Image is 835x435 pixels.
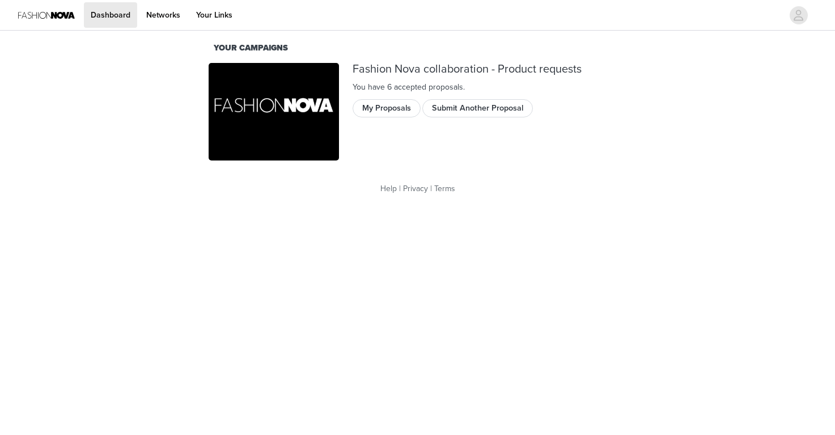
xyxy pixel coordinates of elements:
span: | [430,184,432,193]
span: | [399,184,401,193]
button: My Proposals [353,99,421,117]
a: Privacy [403,184,428,193]
div: Your Campaigns [214,42,622,54]
span: You have 6 accepted proposal . [353,82,465,92]
img: Fashion Nova Logo [18,2,75,28]
div: Fashion Nova collaboration - Product requests [353,63,627,76]
a: Your Links [189,2,239,28]
a: Help [380,184,397,193]
div: avatar [793,6,804,24]
a: Networks [139,2,187,28]
img: Fashion Nova [209,63,339,161]
a: Dashboard [84,2,137,28]
a: Terms [434,184,455,193]
button: Submit Another Proposal [422,99,533,117]
span: s [459,82,463,92]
